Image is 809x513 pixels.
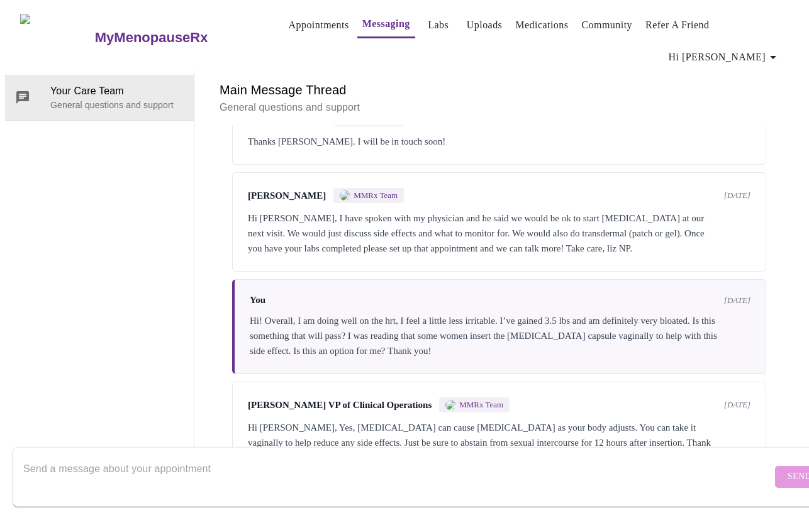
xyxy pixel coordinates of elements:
[248,190,326,201] span: [PERSON_NAME]
[248,420,750,465] div: Hi [PERSON_NAME], Yes, [MEDICAL_DATA] can cause [MEDICAL_DATA] as your body adjusts. You can take...
[724,190,750,201] span: [DATE]
[5,75,194,120] div: Your Care TeamGeneral questions and support
[576,13,637,38] button: Community
[23,456,772,497] textarea: Send a message about your appointment
[581,16,632,34] a: Community
[418,13,459,38] button: Labs
[640,13,715,38] button: Refer a Friend
[724,295,750,306] span: [DATE]
[220,100,779,115] p: General questions and support
[445,400,455,410] img: MMRX
[248,211,750,256] div: Hi [PERSON_NAME], I have spoken with my physician and he said we would be ok to start [MEDICAL_DA...
[288,16,349,34] a: Appointments
[220,80,779,100] h6: Main Message Thread
[50,84,184,99] span: Your Care Team
[250,295,265,306] span: You
[462,13,508,38] button: Uploads
[340,190,350,201] img: MMRX
[664,45,786,70] button: Hi [PERSON_NAME]
[645,16,710,34] a: Refer a Friend
[362,15,410,33] a: Messaging
[95,30,208,46] h3: MyMenopauseRx
[250,313,750,358] div: Hi! Overall, I am doing well on the hrt, I feel a little less irritable. I’ve gained 3.5 lbs and ...
[93,16,258,60] a: MyMenopauseRx
[428,16,449,34] a: Labs
[283,13,354,38] button: Appointments
[354,190,398,201] span: MMRx Team
[357,11,415,38] button: Messaging
[20,14,93,61] img: MyMenopauseRx Logo
[510,13,573,38] button: Medications
[515,16,568,34] a: Medications
[459,400,503,410] span: MMRx Team
[724,400,750,410] span: [DATE]
[669,48,781,66] span: Hi [PERSON_NAME]
[467,16,503,34] a: Uploads
[248,134,750,149] div: Thanks [PERSON_NAME]. I will be in touch soon!
[50,99,184,111] p: General questions and support
[248,400,432,411] span: [PERSON_NAME] VP of Clinical Operations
